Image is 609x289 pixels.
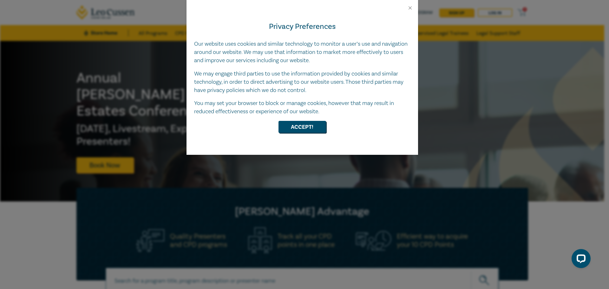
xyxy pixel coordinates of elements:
[194,40,410,65] p: Our website uses cookies and similar technology to monitor a user’s use and navigation around our...
[194,21,410,32] h4: Privacy Preferences
[278,121,326,133] button: Accept!
[194,99,410,116] p: You may set your browser to block or manage cookies, however that may result in reduced effective...
[407,5,413,11] button: Close
[194,70,410,95] p: We may engage third parties to use the information provided by cookies and similar technology, in...
[566,246,593,273] iframe: LiveChat chat widget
